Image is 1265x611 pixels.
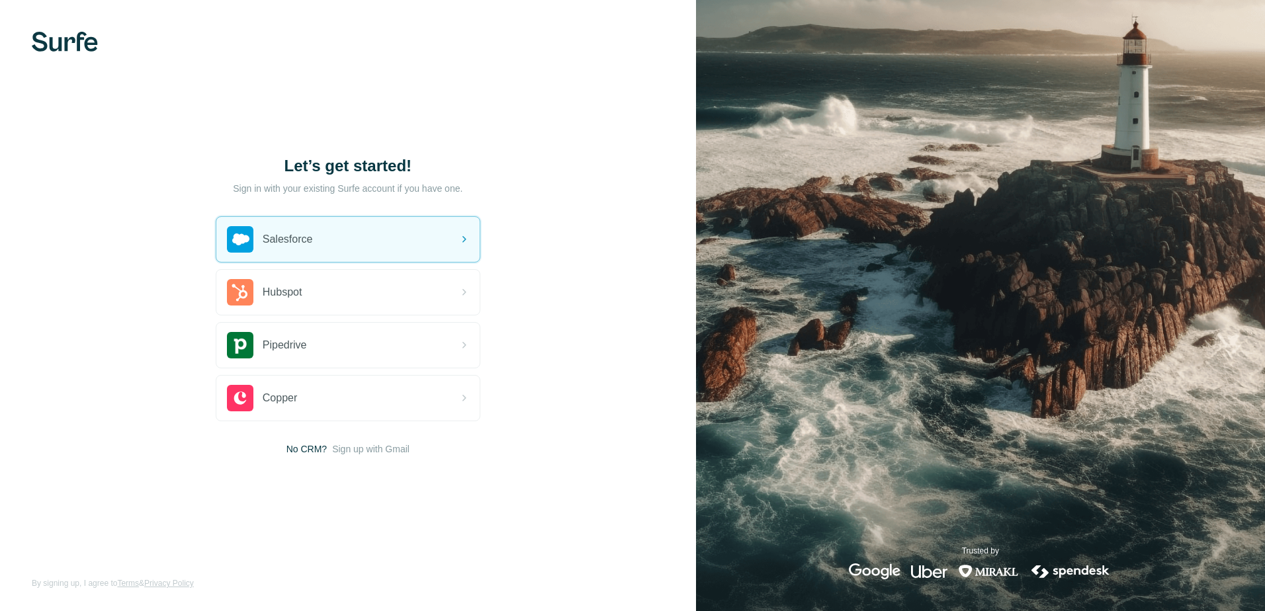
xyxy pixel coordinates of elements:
[117,579,139,588] a: Terms
[144,579,194,588] a: Privacy Policy
[958,563,1019,579] img: mirakl's logo
[32,577,194,589] span: By signing up, I agree to &
[332,442,410,456] button: Sign up with Gmail
[227,385,253,411] img: copper's logo
[227,226,253,253] img: salesforce's logo
[263,231,313,247] span: Salesforce
[962,545,999,557] p: Trusted by
[286,442,327,456] span: No CRM?
[227,279,253,305] img: hubspot's logo
[849,563,900,579] img: google's logo
[227,332,253,358] img: pipedrive's logo
[263,337,307,353] span: Pipedrive
[911,563,947,579] img: uber's logo
[263,390,297,406] span: Copper
[233,182,462,195] p: Sign in with your existing Surfe account if you have one.
[32,32,98,52] img: Surfe's logo
[263,284,302,300] span: Hubspot
[216,155,480,177] h1: Let’s get started!
[1029,563,1112,579] img: spendesk's logo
